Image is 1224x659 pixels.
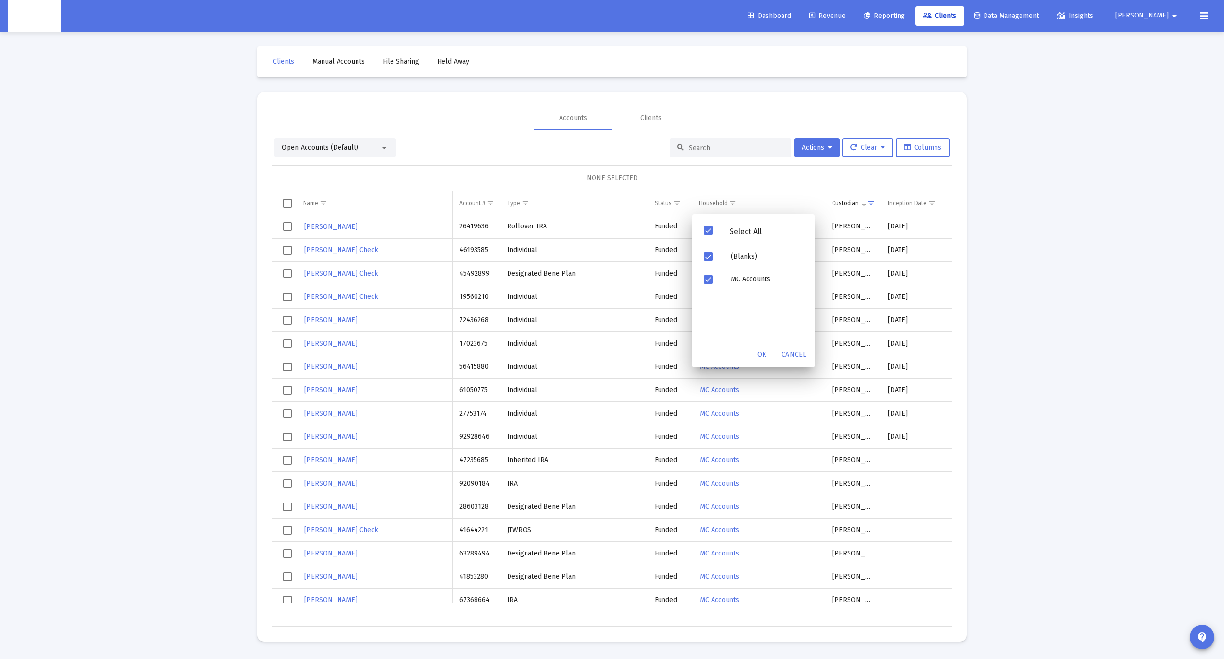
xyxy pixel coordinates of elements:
td: 46193585 [453,239,500,262]
td: [DATE] [951,262,1027,285]
div: Select row [283,409,292,418]
button: Columns [896,138,950,157]
td: 26419636 [453,215,500,239]
a: [PERSON_NAME] [303,570,358,584]
div: Status [655,199,672,207]
div: Select row [283,479,292,488]
span: MC Accounts [700,479,739,487]
span: Columns [904,143,941,152]
div: Data grid [272,191,952,627]
div: Account # [459,199,485,207]
div: Select All [713,227,779,236]
td: Column Inception Date [881,191,951,215]
span: Show filter options for column 'Household' [729,199,736,207]
td: Designated Bene Plan [500,262,648,285]
a: MC Accounts [699,570,740,584]
td: [PERSON_NAME] [825,425,881,449]
td: 92928646 [453,425,500,449]
span: [PERSON_NAME] [304,316,357,324]
span: Held Away [437,57,469,66]
td: [DATE] [951,379,1027,402]
a: [PERSON_NAME] [303,546,358,560]
td: Designated Bene Plan [500,495,648,519]
td: Column Status [648,191,692,215]
div: Funded [655,222,685,231]
a: MC Accounts [699,546,740,560]
a: Insights [1049,6,1101,26]
span: [PERSON_NAME] [304,572,357,581]
div: Funded [655,525,685,535]
td: [DATE] [951,402,1027,425]
td: [DATE] [881,402,951,425]
div: Funded [655,432,685,442]
td: [PERSON_NAME] [825,542,881,565]
a: MC Accounts [699,453,740,467]
td: [PERSON_NAME] [825,589,881,612]
mat-icon: arrow_drop_down [1169,6,1180,26]
a: Revenue [801,6,853,26]
td: Individual [500,379,648,402]
span: MC Accounts [700,596,739,604]
td: 92090184 [453,472,500,495]
button: [PERSON_NAME] [1104,6,1192,25]
span: File Sharing [383,57,419,66]
button: Clear [842,138,893,157]
td: [DATE] [951,332,1027,355]
td: Column Custodian [825,191,881,215]
span: Cancel [782,350,807,359]
div: Select row [283,246,292,255]
a: [PERSON_NAME] [303,593,358,607]
div: Funded [655,455,685,465]
span: [PERSON_NAME] Check [304,246,378,254]
span: Manual Accounts [312,57,365,66]
span: Insights [1057,12,1093,20]
td: 17023675 [453,332,500,355]
div: Funded [655,572,685,582]
td: Individual [500,355,648,379]
a: Data Management [967,6,1047,26]
a: [PERSON_NAME] [303,220,358,234]
a: MC Accounts [699,593,740,607]
div: Funded [655,595,685,605]
div: Funded [655,479,685,488]
div: Select row [283,293,292,301]
div: Funded [655,502,685,512]
a: [PERSON_NAME] Check [303,243,379,257]
td: Individual [500,285,648,309]
td: [DATE] [951,309,1027,332]
td: 72436268 [453,309,500,332]
span: Actions [802,143,832,152]
td: [PERSON_NAME] [825,262,881,285]
a: MC Accounts [699,430,740,444]
td: 63289494 [453,542,500,565]
div: Select row [283,596,292,605]
a: [PERSON_NAME] [303,360,358,374]
span: MC Accounts [700,456,739,464]
div: Select all [283,199,292,208]
td: [DATE] [881,379,951,402]
span: [PERSON_NAME] Check [304,269,378,277]
span: Show filter options for column 'Custodian' [867,199,875,207]
div: Cancel [778,346,811,364]
span: [PERSON_NAME] Check [304,526,378,534]
span: Clients [273,57,294,66]
td: [DATE] [951,285,1027,309]
div: Funded [655,339,685,348]
a: [PERSON_NAME] [303,476,358,490]
td: 28603128 [453,495,500,519]
a: MC Accounts [699,500,740,514]
span: MC Accounts [700,503,739,511]
div: Select row [283,549,292,558]
a: [PERSON_NAME] [303,336,358,350]
span: Show filter options for column 'Name' [320,199,327,207]
td: Column Account # [453,191,500,215]
td: Individual [500,332,648,355]
td: [DATE] [881,309,951,332]
td: [PERSON_NAME] [825,379,881,402]
a: MC Accounts [699,523,740,537]
span: MC Accounts [700,409,739,417]
a: Held Away [429,52,477,71]
div: Funded [655,362,685,372]
td: [DATE] [881,425,951,449]
span: MC Accounts [700,526,739,534]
